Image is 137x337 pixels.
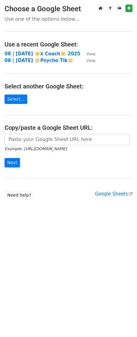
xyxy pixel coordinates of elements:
h4: Copy/paste a Google Sheet URL: [5,124,132,131]
a: Need help? [5,191,34,200]
small: View [86,58,95,63]
a: View [80,58,95,63]
a: Select... [5,95,27,104]
input: Next [5,158,20,167]
a: View [80,51,95,57]
h4: Use a recent Google Sheet: [5,41,132,48]
a: 08 | [DATE] 🔆Psycho Tik🔆 [5,58,73,63]
p: Use one of the options below... [5,16,132,22]
input: Paste your Google Sheet URL here [5,134,129,145]
h3: Choose a Google Sheet [5,5,132,13]
a: Google Sheets [95,191,132,197]
h4: Select another Google Sheet: [5,83,132,90]
a: 08 | [DATE] ☀️x Coach☀️ 2025 [5,51,80,57]
small: View [86,52,95,56]
small: Example: [URL][DOMAIN_NAME] [5,146,67,151]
